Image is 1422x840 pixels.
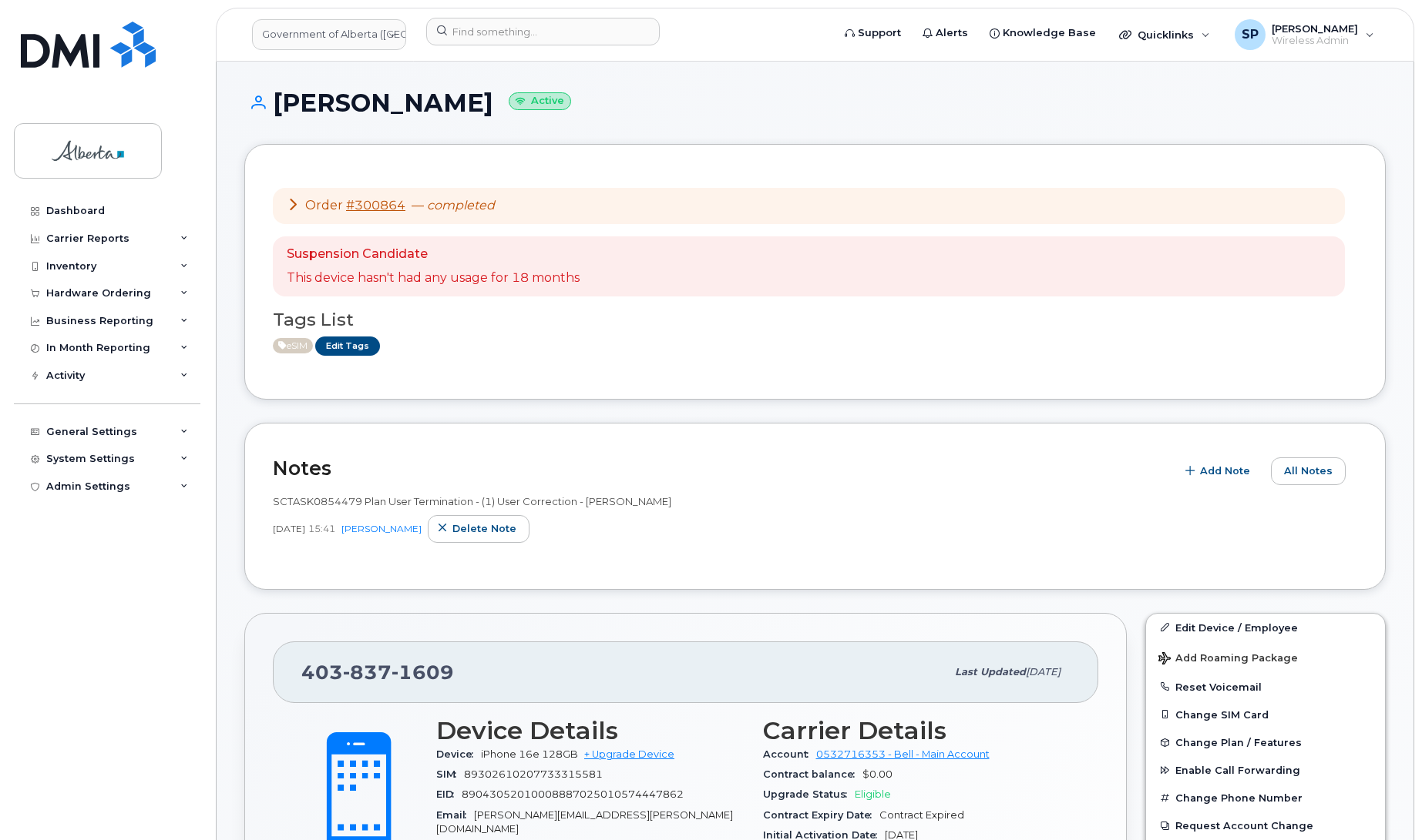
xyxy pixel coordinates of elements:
[436,748,481,760] span: Device
[287,246,580,263] p: Suspension Candidate
[412,198,495,213] span: —
[763,717,1071,745] h3: Carrier Details
[763,809,879,821] span: Contract Expiry Date
[436,788,462,800] span: EID
[1146,812,1385,839] button: Request Account Change
[1175,737,1302,748] span: Change Plan / Features
[1200,464,1250,478] span: Add Note
[1146,614,1385,641] a: Edit Device / Employee
[305,198,343,213] span: Order
[436,809,474,821] span: Email
[763,788,855,800] span: Upgrade Status
[862,768,893,780] span: $0.00
[1271,457,1346,485] button: All Notes
[1158,652,1298,667] span: Add Roaming Package
[1175,765,1300,776] span: Enable Call Forwarding
[763,748,816,760] span: Account
[428,515,529,543] button: Delete note
[509,92,571,110] small: Active
[308,522,335,535] span: 15:41
[273,522,305,535] span: [DATE]
[244,89,1386,116] h1: [PERSON_NAME]
[273,457,1168,480] h2: Notes
[1026,666,1061,678] span: [DATE]
[1146,784,1385,812] button: Change Phone Number
[436,717,745,745] h3: Device Details
[481,748,578,760] span: iPhone 16e 128GB
[464,768,603,780] span: 89302610207733315581
[346,198,405,213] a: #300864
[452,521,516,536] span: Delete note
[763,768,862,780] span: Contract balance
[273,495,671,507] span: SCTASK0854479 Plan User Termination - (1) User Correction - [PERSON_NAME]
[273,338,313,353] span: Active
[1146,756,1385,784] button: Enable Call Forwarding
[462,788,684,800] span: 89043052010008887025010574447862
[436,809,733,835] span: [PERSON_NAME][EMAIL_ADDRESS][PERSON_NAME][DOMAIN_NAME]
[1146,728,1385,756] button: Change Plan / Features
[287,269,580,287] p: This device hasn't had any usage for 18 months
[1146,641,1385,673] button: Add Roaming Package
[816,748,990,760] a: 0532716353 - Bell - Main Account
[436,768,464,780] span: SIM
[855,788,891,800] span: Eligible
[584,748,674,760] a: + Upgrade Device
[315,336,380,356] a: Edit Tags
[273,310,1357,330] h3: Tags List
[879,809,964,821] span: Contract Expired
[1146,701,1385,728] button: Change SIM Card
[392,661,454,684] span: 1609
[955,666,1026,678] span: Last updated
[301,661,454,684] span: 403
[1175,457,1263,485] button: Add Note
[341,523,422,534] a: [PERSON_NAME]
[343,661,392,684] span: 837
[427,198,495,213] em: completed
[1284,464,1333,478] span: All Notes
[1146,673,1385,701] button: Reset Voicemail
